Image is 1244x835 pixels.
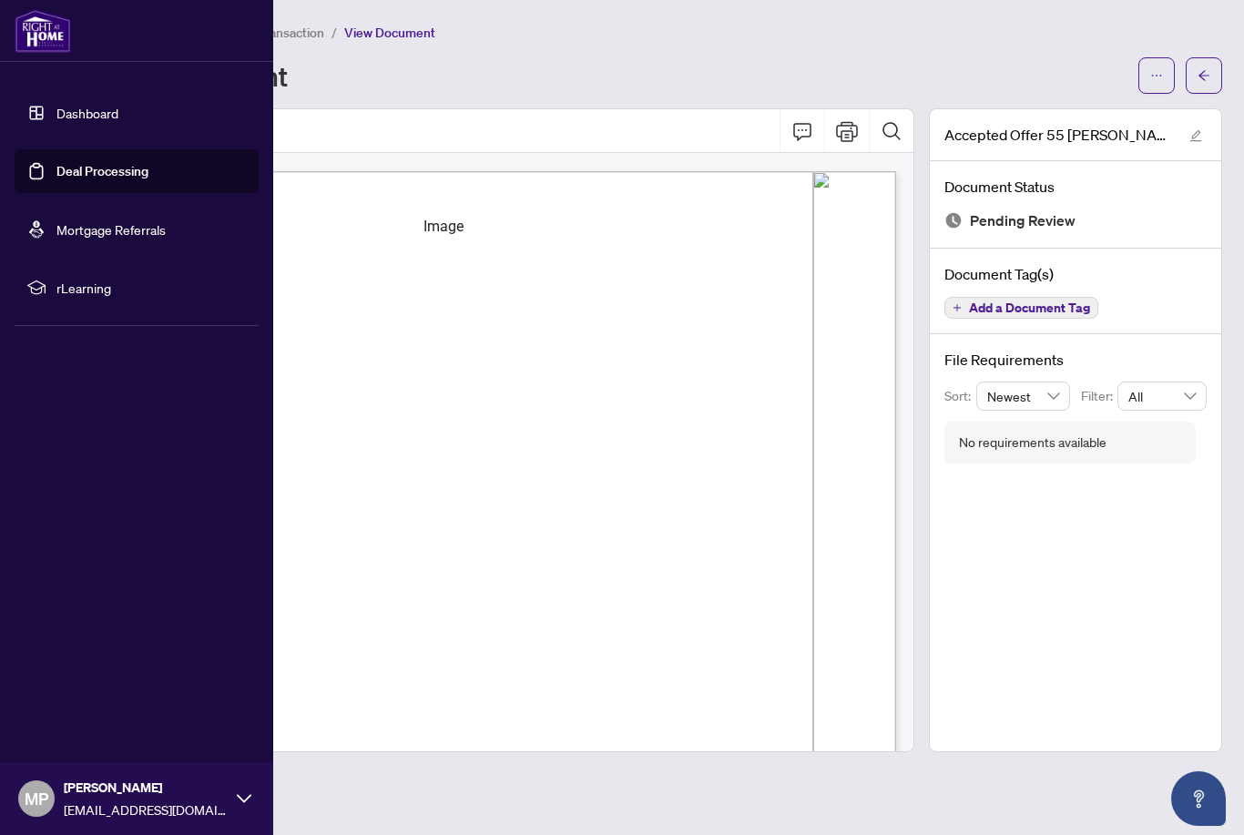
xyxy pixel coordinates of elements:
[56,163,148,179] a: Deal Processing
[944,386,976,406] p: Sort:
[15,9,71,53] img: logo
[987,382,1060,410] span: Newest
[959,433,1106,453] div: No requirements available
[970,209,1076,233] span: Pending Review
[953,303,962,312] span: plus
[1128,382,1196,410] span: All
[25,786,48,811] span: MP
[1189,129,1202,142] span: edit
[64,799,228,820] span: [EMAIL_ADDRESS][DOMAIN_NAME]
[944,349,1207,371] h4: File Requirements
[944,176,1207,198] h4: Document Status
[56,221,166,238] a: Mortgage Referrals
[331,22,337,43] li: /
[1171,771,1226,826] button: Open asap
[969,301,1090,314] span: Add a Document Tag
[64,778,228,798] span: [PERSON_NAME]
[344,25,435,41] span: View Document
[227,25,324,41] span: View Transaction
[56,278,246,298] span: rLearning
[944,211,963,229] img: Document Status
[944,124,1172,146] span: Accepted Offer 55 [PERSON_NAME] 1511.pdf
[944,263,1207,285] h4: Document Tag(s)
[1150,69,1163,82] span: ellipsis
[1081,386,1117,406] p: Filter:
[944,297,1098,319] button: Add a Document Tag
[56,105,118,121] a: Dashboard
[1198,69,1210,82] span: arrow-left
